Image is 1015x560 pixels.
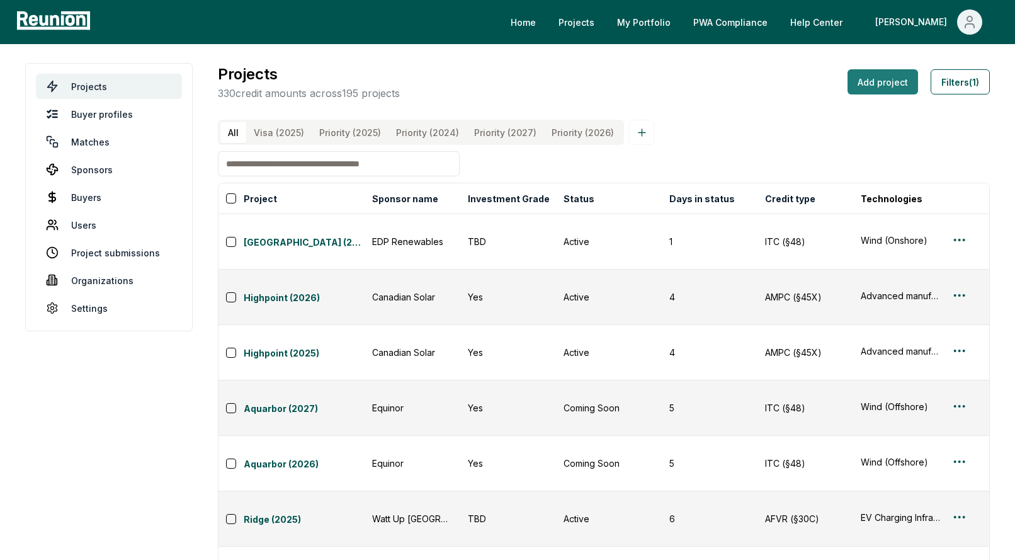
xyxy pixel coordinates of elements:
button: Credit type [763,186,818,211]
a: Help Center [780,9,853,35]
button: Aquarbor (2026) [244,455,365,472]
button: Visa (2025) [246,122,312,143]
div: Coming Soon [564,401,654,414]
button: Project [241,186,280,211]
div: Equinor [372,457,453,470]
div: Canadian Solar [372,290,453,304]
button: Ridge (2025) [244,510,365,528]
div: ITC (§48) [765,457,846,470]
button: Advanced manufacturing [861,289,941,302]
div: 5 [669,401,750,414]
div: TBD [468,235,548,248]
button: Add project [848,69,918,94]
div: EDP Renewables [372,235,453,248]
div: ITC (§48) [765,235,846,248]
button: [PERSON_NAME] [865,9,992,35]
h3: Projects [218,63,400,86]
a: Project submissions [36,240,182,265]
a: Aquarbor (2026) [244,457,365,472]
div: Yes [468,457,548,470]
div: 6 [669,512,750,525]
button: EV Charging Infrastructure [861,511,941,524]
a: Projects [548,9,604,35]
button: Priority (2024) [388,122,467,143]
div: AMPC (§45X) [765,290,846,304]
button: [GEOGRAPHIC_DATA] (2025) [244,233,365,251]
div: 5 [669,457,750,470]
div: Coming Soon [564,457,654,470]
div: TBD [468,512,548,525]
button: Days in status [667,186,737,211]
div: Canadian Solar [372,346,453,359]
a: Home [501,9,546,35]
a: My Portfolio [607,9,681,35]
a: Buyers [36,185,182,210]
button: Sponsor name [370,186,441,211]
button: Wind (Offshore) [861,455,941,469]
button: Wind (Offshore) [861,400,941,413]
button: Priority (2027) [467,122,544,143]
button: Advanced manufacturing [861,345,941,358]
button: Priority (2025) [312,122,388,143]
div: Active [564,290,654,304]
a: Projects [36,74,182,99]
a: Settings [36,295,182,321]
div: ITC (§48) [765,401,846,414]
a: Buyer profiles [36,101,182,127]
a: Organizations [36,268,182,293]
a: Sponsors [36,157,182,182]
button: Highpoint (2025) [244,344,365,362]
div: 4 [669,346,750,359]
div: Active [564,346,654,359]
a: PWA Compliance [683,9,778,35]
a: Users [36,212,182,237]
nav: Main [501,9,1002,35]
p: 330 credit amounts across 195 projects [218,86,400,101]
button: All [220,122,246,143]
button: Priority (2026) [544,122,621,143]
a: Highpoint (2026) [244,291,365,306]
button: Investment Grade [465,186,552,211]
button: Aquarbor (2027) [244,399,365,417]
div: Active [564,235,654,248]
button: Highpoint (2026) [244,289,365,306]
div: Yes [468,290,548,304]
a: Aquarbor (2027) [244,402,365,417]
div: 4 [669,290,750,304]
button: Filters(1) [931,69,990,94]
button: Status [561,186,597,211]
a: [GEOGRAPHIC_DATA] (2025) [244,236,365,251]
div: Equinor [372,401,453,414]
div: Yes [468,401,548,414]
div: AFVR (§30C) [765,512,846,525]
button: Wind (Onshore) [861,234,941,247]
div: Watt Up [GEOGRAPHIC_DATA] [372,512,453,525]
div: Active [564,512,654,525]
a: Matches [36,129,182,154]
div: [PERSON_NAME] [875,9,952,35]
a: Highpoint (2025) [244,346,365,362]
div: Yes [468,346,548,359]
div: 1 [669,235,750,248]
a: Ridge (2025) [244,513,365,528]
div: AMPC (§45X) [765,346,846,359]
